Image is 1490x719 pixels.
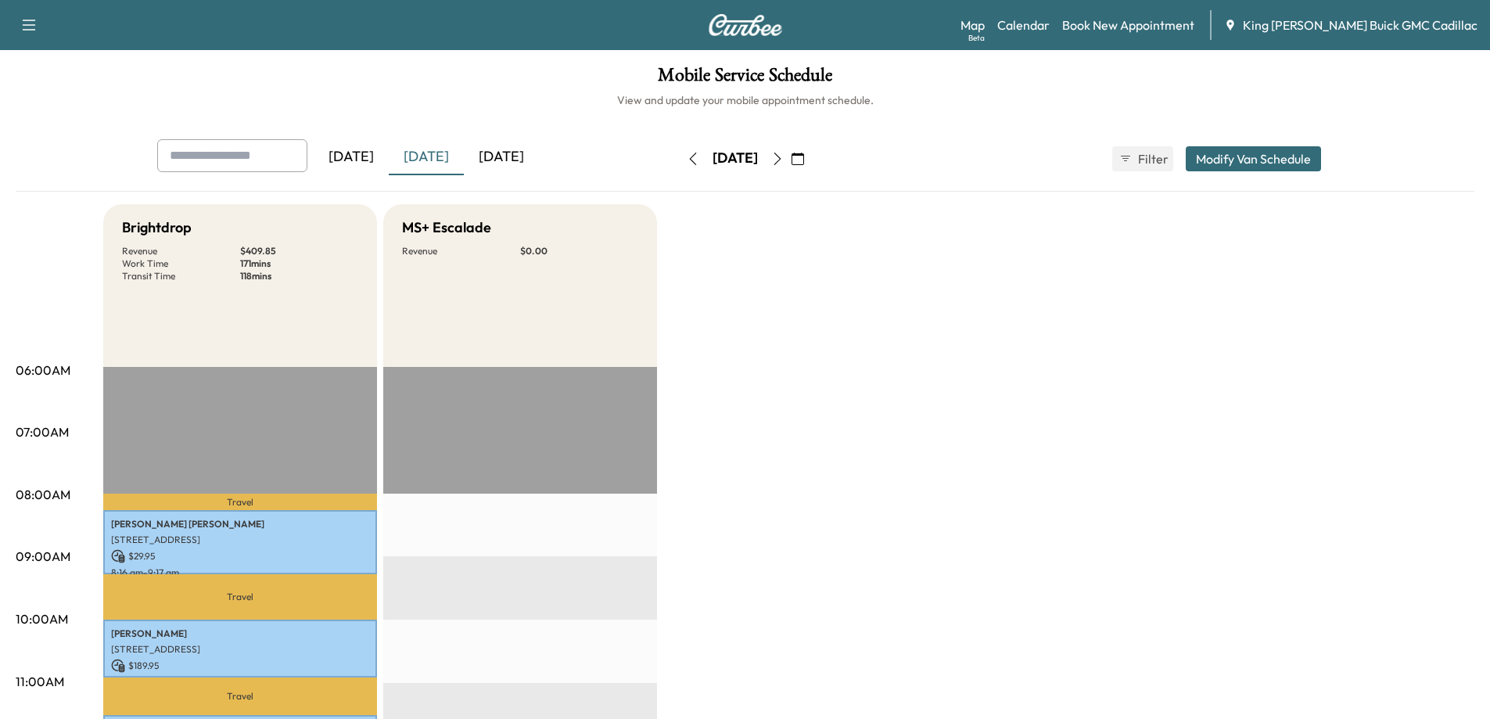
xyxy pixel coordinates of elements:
[1138,149,1166,168] span: Filter
[122,245,240,257] p: Revenue
[103,494,377,509] p: Travel
[708,14,783,36] img: Curbee Logo
[16,672,64,691] p: 11:00AM
[16,422,69,441] p: 07:00AM
[713,149,758,168] div: [DATE]
[16,547,70,566] p: 09:00AM
[16,485,70,504] p: 08:00AM
[1112,146,1173,171] button: Filter
[111,518,369,530] p: [PERSON_NAME] [PERSON_NAME]
[1186,146,1321,171] button: Modify Van Schedule
[16,92,1474,108] h6: View and update your mobile appointment schedule.
[1243,16,1477,34] span: King [PERSON_NAME] Buick GMC Cadillac
[111,676,369,688] p: 10:00 am - 10:55 am
[103,574,377,620] p: Travel
[122,217,192,239] h5: Brightdrop
[402,217,491,239] h5: MS+ Escalade
[111,534,369,546] p: [STREET_ADDRESS]
[1062,16,1194,34] a: Book New Appointment
[960,16,985,34] a: MapBeta
[520,245,638,257] p: $ 0.00
[111,566,369,579] p: 8:16 am - 9:17 am
[111,643,369,656] p: [STREET_ADDRESS]
[103,678,377,715] p: Travel
[402,245,520,257] p: Revenue
[389,139,464,175] div: [DATE]
[122,270,240,282] p: Transit Time
[464,139,539,175] div: [DATE]
[240,270,358,282] p: 118 mins
[16,361,70,379] p: 06:00AM
[968,32,985,44] div: Beta
[240,257,358,270] p: 171 mins
[111,627,369,640] p: [PERSON_NAME]
[122,257,240,270] p: Work Time
[16,609,68,628] p: 10:00AM
[997,16,1050,34] a: Calendar
[240,245,358,257] p: $ 409.85
[16,66,1474,92] h1: Mobile Service Schedule
[314,139,389,175] div: [DATE]
[111,659,369,673] p: $ 189.95
[111,549,369,563] p: $ 29.95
